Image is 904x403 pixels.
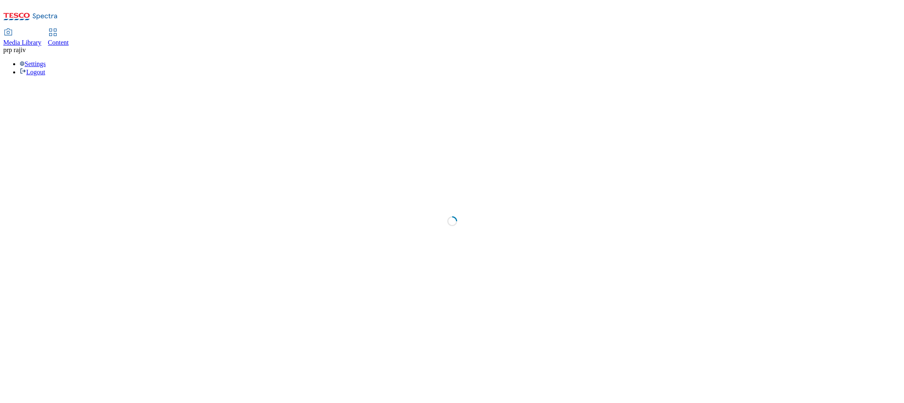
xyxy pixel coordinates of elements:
span: p rajiv [9,46,25,53]
span: Content [48,39,69,46]
a: Media Library [3,29,41,46]
span: pr [3,46,9,53]
a: Settings [20,60,46,67]
a: Logout [20,69,45,76]
span: Media Library [3,39,41,46]
a: Content [48,29,69,46]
